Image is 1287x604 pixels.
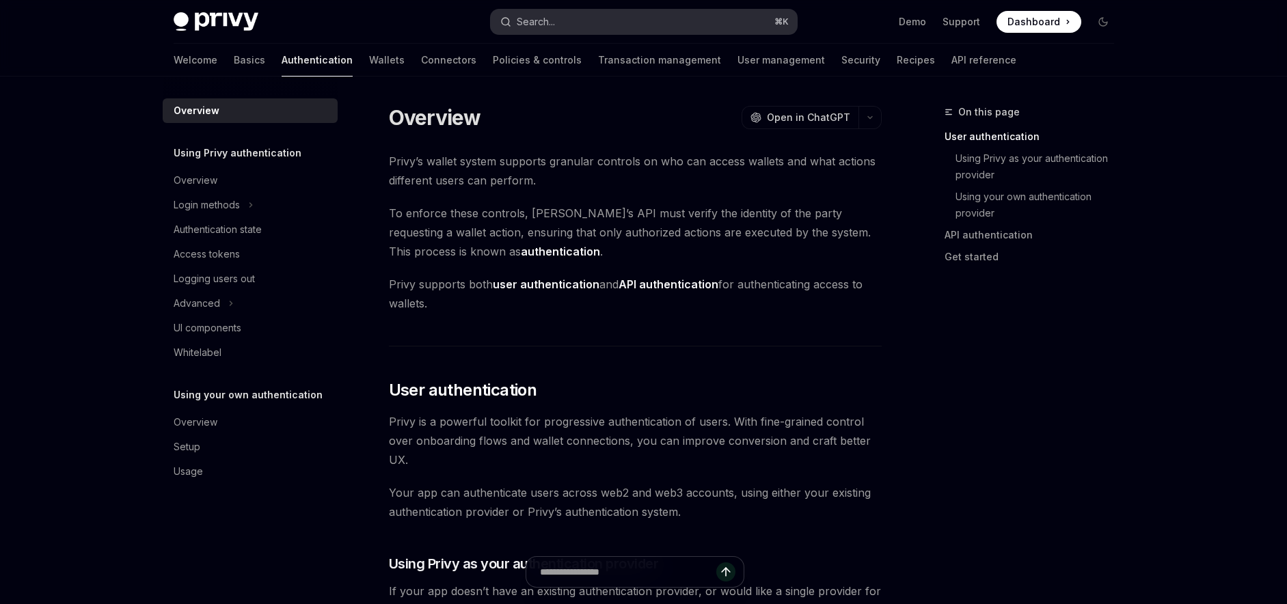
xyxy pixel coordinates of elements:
[174,44,217,77] a: Welcome
[389,483,882,521] span: Your app can authenticate users across web2 and web3 accounts, using either your existing authent...
[163,168,338,193] a: Overview
[493,277,599,291] strong: user authentication
[421,44,476,77] a: Connectors
[389,379,537,401] span: User authentication
[163,266,338,291] a: Logging users out
[174,102,219,119] div: Overview
[174,221,262,238] div: Authentication state
[997,11,1081,33] a: Dashboard
[234,44,265,77] a: Basics
[163,98,338,123] a: Overview
[1092,11,1114,33] button: Toggle dark mode
[163,316,338,340] a: UI components
[282,44,353,77] a: Authentication
[163,217,338,242] a: Authentication state
[369,44,405,77] a: Wallets
[956,148,1125,186] a: Using Privy as your authentication provider
[389,275,882,313] span: Privy supports both and for authenticating access to wallets.
[174,197,240,213] div: Login methods
[956,186,1125,224] a: Using your own authentication provider
[174,439,200,455] div: Setup
[174,463,203,480] div: Usage
[163,435,338,459] a: Setup
[958,104,1020,120] span: On this page
[174,414,217,430] div: Overview
[174,271,255,287] div: Logging users out
[174,12,258,31] img: dark logo
[389,152,882,190] span: Privy’s wallet system supports granular controls on who can access wallets and what actions diffe...
[619,277,718,291] strong: API authentication
[1007,15,1060,29] span: Dashboard
[943,15,980,29] a: Support
[897,44,935,77] a: Recipes
[716,562,735,581] button: Send message
[521,245,600,258] strong: authentication
[174,320,241,336] div: UI components
[945,126,1125,148] a: User authentication
[163,459,338,484] a: Usage
[493,44,582,77] a: Policies & controls
[767,111,850,124] span: Open in ChatGPT
[841,44,880,77] a: Security
[945,224,1125,246] a: API authentication
[737,44,825,77] a: User management
[174,246,240,262] div: Access tokens
[389,204,882,261] span: To enforce these controls, [PERSON_NAME]’s API must verify the identity of the party requesting a...
[951,44,1016,77] a: API reference
[163,340,338,365] a: Whitelabel
[174,172,217,189] div: Overview
[163,410,338,435] a: Overview
[742,106,858,129] button: Open in ChatGPT
[491,10,797,34] button: Search...⌘K
[598,44,721,77] a: Transaction management
[945,246,1125,268] a: Get started
[774,16,789,27] span: ⌘ K
[174,387,323,403] h5: Using your own authentication
[899,15,926,29] a: Demo
[174,145,301,161] h5: Using Privy authentication
[174,344,221,361] div: Whitelabel
[517,14,555,30] div: Search...
[389,105,481,130] h1: Overview
[163,242,338,266] a: Access tokens
[389,412,882,469] span: Privy is a powerful toolkit for progressive authentication of users. With fine-grained control ov...
[174,295,220,312] div: Advanced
